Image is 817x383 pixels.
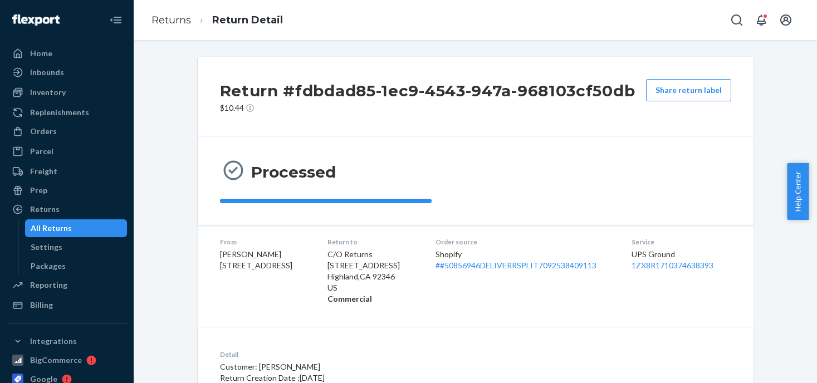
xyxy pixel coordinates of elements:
[220,102,635,114] p: $10.44
[632,249,675,259] span: UPS Ground
[212,14,283,26] a: Return Detail
[220,249,292,270] span: [PERSON_NAME] [STREET_ADDRESS]
[151,14,191,26] a: Returns
[220,237,310,247] dt: From
[25,219,128,237] a: All Returns
[787,163,809,220] button: Help Center
[25,257,128,275] a: Packages
[327,237,418,247] dt: Return to
[750,9,772,31] button: Open notifications
[31,261,66,272] div: Packages
[7,332,127,350] button: Integrations
[30,279,67,291] div: Reporting
[105,9,127,31] button: Close Navigation
[30,355,82,366] div: BigCommerce
[30,107,89,118] div: Replenishments
[327,260,418,271] p: [STREET_ADDRESS]
[327,271,418,282] p: Highland , CA 92346
[436,237,614,247] dt: Order source
[30,299,53,311] div: Billing
[7,181,127,199] a: Prep
[646,79,731,101] button: Share return label
[30,126,57,137] div: Orders
[30,48,52,59] div: Home
[220,361,528,372] p: Customer: [PERSON_NAME]
[143,4,292,37] ol: breadcrumbs
[7,122,127,140] a: Orders
[30,146,53,157] div: Parcel
[436,261,596,270] a: ##50856946DELIVERRSPLIT7092538409113
[7,351,127,369] a: BigCommerce
[7,104,127,121] a: Replenishments
[7,84,127,101] a: Inventory
[31,242,62,253] div: Settings
[327,294,372,303] strong: Commercial
[30,87,66,98] div: Inventory
[30,185,47,196] div: Prep
[327,282,418,293] p: US
[220,79,635,102] h2: Return #fdbdad85-1ec9-4543-947a-968103cf50db
[251,162,336,182] h3: Processed
[7,276,127,294] a: Reporting
[31,223,72,234] div: All Returns
[726,9,748,31] button: Open Search Box
[25,238,128,256] a: Settings
[12,14,60,26] img: Flexport logo
[775,9,797,31] button: Open account menu
[746,350,806,377] iframe: Opens a widget where you can chat to one of our agents
[30,67,64,78] div: Inbounds
[632,261,713,270] a: 1ZX8R1710374638393
[7,63,127,81] a: Inbounds
[30,204,60,215] div: Returns
[632,237,731,247] dt: Service
[220,350,528,359] dt: Detail
[30,336,77,347] div: Integrations
[436,249,614,271] div: Shopify
[7,143,127,160] a: Parcel
[7,200,127,218] a: Returns
[7,296,127,314] a: Billing
[7,163,127,180] a: Freight
[327,249,418,260] p: C/O Returns
[30,166,57,177] div: Freight
[7,45,127,62] a: Home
